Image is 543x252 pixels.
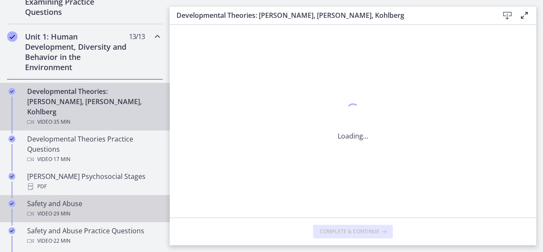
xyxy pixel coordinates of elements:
i: Completed [8,88,15,95]
i: Completed [8,227,15,234]
span: · 35 min [52,117,70,127]
i: Completed [8,136,15,142]
span: 13 / 13 [129,31,145,42]
p: Loading... [338,131,368,141]
div: PDF [27,181,160,192]
div: Video [27,209,160,219]
span: · 22 min [52,236,70,246]
div: Safety and Abuse [27,198,160,219]
span: · 17 min [52,154,70,164]
div: Video [27,117,160,127]
div: Video [27,236,160,246]
span: · 29 min [52,209,70,219]
button: Complete & continue [313,225,393,238]
div: 1 [338,101,368,121]
div: Video [27,154,160,164]
i: Completed [8,173,15,180]
div: Developmental Theories: [PERSON_NAME], [PERSON_NAME], Kohlberg [27,86,160,127]
div: Safety and Abuse Practice Questions [27,226,160,246]
h3: Developmental Theories: [PERSON_NAME], [PERSON_NAME], Kohlberg [176,10,485,20]
span: Complete & continue [320,228,379,235]
div: [PERSON_NAME] Psychosocial Stages [27,171,160,192]
h2: Unit 1: Human Development, Diversity and Behavior in the Environment [25,31,129,72]
i: Completed [7,31,17,42]
div: Developmental Theories Practice Questions [27,134,160,164]
i: Completed [8,200,15,207]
